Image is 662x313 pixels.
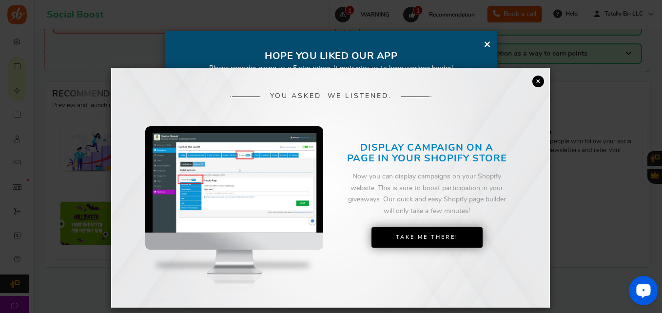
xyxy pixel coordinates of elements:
[532,76,544,87] a: ×
[153,133,316,233] img: screenshot
[346,171,508,217] div: Now you can display campaigns on your Shopify website. This is sure to boost participation in you...
[270,93,391,100] span: YOU ASKED. WE LISTENED.
[346,142,508,164] h2: DISPLAY CAMPAIGN ON A PAGE IN YOUR SHOPIFY STORE
[145,126,323,307] img: mockup
[371,227,483,248] a: Take Me There!
[621,272,662,313] iframe: LiveChat chat widget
